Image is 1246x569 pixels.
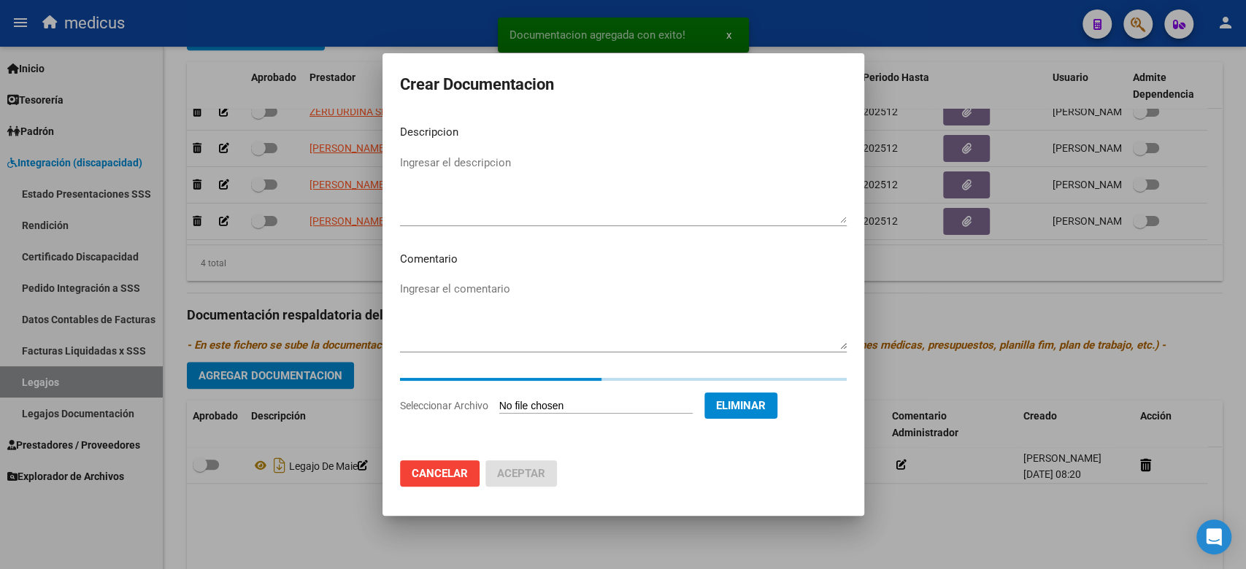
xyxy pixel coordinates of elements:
button: Cancelar [400,460,480,487]
h2: Crear Documentacion [400,71,847,98]
span: Seleccionar Archivo [400,400,488,411]
span: Cancelar [412,467,468,480]
button: Eliminar [704,392,777,419]
p: Comentario [400,251,847,268]
span: Eliminar [716,399,766,412]
div: Open Intercom Messenger [1196,519,1231,554]
span: Aceptar [497,467,545,480]
p: Descripcion [400,124,847,141]
button: Aceptar [485,460,557,487]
